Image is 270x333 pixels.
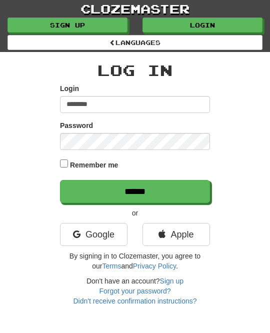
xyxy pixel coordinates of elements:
[142,17,262,32] a: Login
[133,262,176,270] a: Privacy Policy
[102,262,121,270] a: Terms
[60,208,210,218] p: or
[60,62,210,78] h2: Log In
[7,35,262,50] a: Languages
[60,276,210,306] div: Don't have an account?
[60,120,93,130] label: Password
[73,297,196,305] a: Didn't receive confirmation instructions?
[60,83,79,93] label: Login
[142,223,210,246] a: Apple
[7,17,127,32] a: Sign up
[60,223,127,246] a: Google
[160,277,183,285] a: Sign up
[70,160,118,170] label: Remember me
[99,287,170,295] a: Forgot your password?
[60,251,210,271] p: By signing in to Clozemaster, you agree to our and .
